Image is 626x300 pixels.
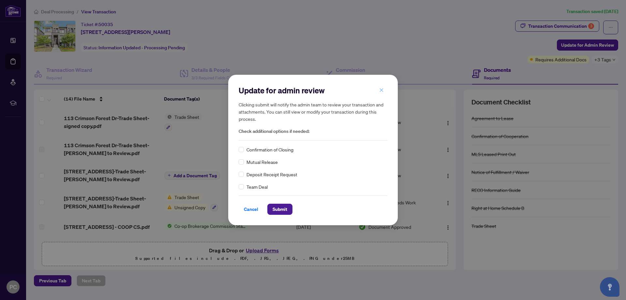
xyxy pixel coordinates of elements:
[379,88,384,92] span: close
[239,204,263,215] button: Cancel
[239,128,387,135] span: Check additional options if needed:
[600,277,619,297] button: Open asap
[246,183,268,190] span: Team Deal
[246,158,278,166] span: Mutual Release
[273,204,287,214] span: Submit
[246,171,297,178] span: Deposit Receipt Request
[267,204,292,215] button: Submit
[246,146,293,153] span: Confirmation of Closing
[239,101,387,122] h5: Clicking submit will notify the admin team to review your transaction and attachments. You can st...
[239,85,387,96] h2: Update for admin review
[244,204,258,214] span: Cancel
